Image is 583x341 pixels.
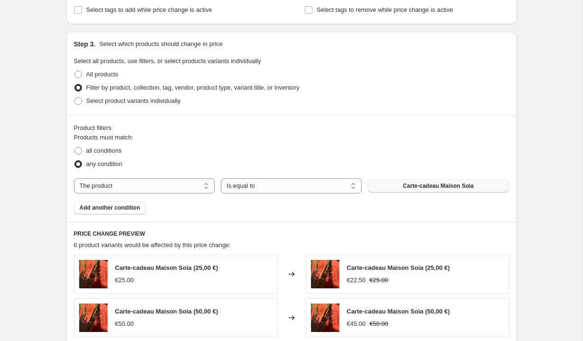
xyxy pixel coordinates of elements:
[74,230,509,238] h6: PRICE CHANGE PREVIEW
[317,6,453,13] span: Select tags to remove while price change is active
[115,319,134,329] div: €50.00
[368,179,509,193] button: Carte-cadeau Maison Soia
[79,260,108,288] img: Sanstitre-5_80x.png
[74,57,261,65] span: Select all products, use filters, or select products variants individually
[347,308,450,315] span: Carte-cadeau Maison Soia (50,00 €)
[369,319,388,329] strike: €50.00
[86,84,300,91] span: Filter by product, collection, tag, vendor, product type, variant title, or inventory
[80,204,140,212] span: Add another condition
[86,71,118,78] span: All products
[115,308,218,315] span: Carte-cadeau Maison Soia (50,00 €)
[86,160,123,167] span: any condition
[115,276,134,285] div: €25.00
[79,304,108,332] img: Sanstitre-5_80x.png
[74,123,509,133] div: Product filters
[74,241,231,249] span: 6 product variants would be affected by this price change:
[86,97,181,104] span: Select product variants individually
[74,39,96,49] h2: Step 3.
[86,6,212,13] span: Select tags to add while price change is active
[347,276,366,285] div: €22.50
[311,304,339,332] img: Sanstitre-5_80x.png
[347,319,366,329] div: €45.00
[99,39,222,49] p: Select which products should change in price
[347,264,450,271] span: Carte-cadeau Maison Soia (25,00 €)
[311,260,339,288] img: Sanstitre-5_80x.png
[74,134,134,141] span: Products must match:
[115,264,218,271] span: Carte-cadeau Maison Soia (25,00 €)
[74,201,146,214] button: Add another condition
[403,182,474,190] span: Carte-cadeau Maison Soia
[86,147,122,154] span: all conditions
[369,276,388,285] strike: €25.00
